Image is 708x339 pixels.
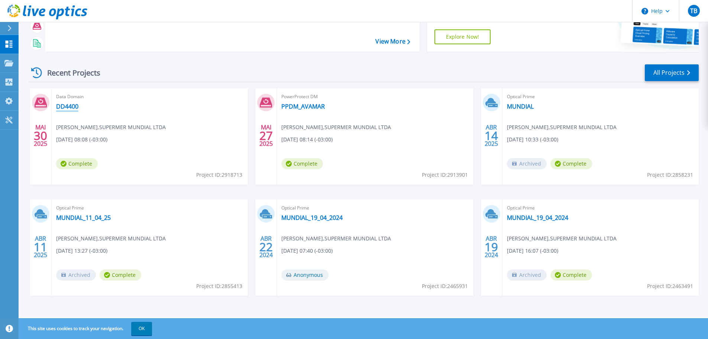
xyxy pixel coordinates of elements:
[281,204,469,212] span: Optical Prime
[550,269,592,281] span: Complete
[422,171,468,179] span: Project ID: 2913901
[507,93,694,101] span: Optical Prime
[56,247,107,255] span: [DATE] 13:27 (-03:00)
[29,64,110,82] div: Recent Projects
[281,247,333,255] span: [DATE] 07:40 (-03:00)
[56,204,243,212] span: Optical Prime
[281,135,333,144] span: [DATE] 08:14 (-03:00)
[647,282,693,290] span: Project ID: 2463491
[550,158,592,169] span: Complete
[196,282,242,290] span: Project ID: 2855413
[507,234,617,243] span: [PERSON_NAME] , SUPERMER MUNDIAL LTDA
[56,269,96,281] span: Archived
[34,132,47,139] span: 30
[647,171,693,179] span: Project ID: 2858231
[507,158,547,169] span: Archived
[507,247,558,255] span: [DATE] 16:07 (-03:00)
[56,214,111,221] a: MUNDIAL_11_04_25
[34,244,47,250] span: 11
[259,233,273,260] div: ABR 2024
[56,103,78,110] a: DD4400
[507,214,568,221] a: MUNDIAL_19_04_2024
[56,93,243,101] span: Data Domain
[100,269,141,281] span: Complete
[259,244,273,250] span: 22
[507,123,617,131] span: [PERSON_NAME] , SUPERMER MUNDIAL LTDA
[56,123,166,131] span: [PERSON_NAME] , SUPERMER MUNDIAL LTDA
[375,38,410,45] a: View More
[645,64,699,81] a: All Projects
[507,135,558,144] span: [DATE] 10:33 (-03:00)
[507,103,534,110] a: MUNDIAL
[422,282,468,290] span: Project ID: 2465931
[131,322,152,335] button: OK
[281,93,469,101] span: PowerProtect DM
[485,132,498,139] span: 14
[259,132,273,139] span: 27
[56,158,98,169] span: Complete
[507,204,694,212] span: Optical Prime
[281,158,323,169] span: Complete
[281,103,325,110] a: PPDM_AVAMAR
[484,122,498,149] div: ABR 2025
[281,234,391,243] span: [PERSON_NAME] , SUPERMER MUNDIAL LTDA
[485,244,498,250] span: 19
[484,233,498,260] div: ABR 2024
[434,29,491,44] a: Explore Now!
[281,123,391,131] span: [PERSON_NAME] , SUPERMER MUNDIAL LTDA
[690,8,697,14] span: TB
[20,322,152,335] span: This site uses cookies to track your navigation.
[259,122,273,149] div: MAI 2025
[56,135,107,144] span: [DATE] 08:08 (-03:00)
[507,269,547,281] span: Archived
[33,233,48,260] div: ABR 2025
[196,171,242,179] span: Project ID: 2918713
[281,214,343,221] a: MUNDIAL_19_04_2024
[33,122,48,149] div: MAI 2025
[281,269,329,281] span: Anonymous
[56,234,166,243] span: [PERSON_NAME] , SUPERMER MUNDIAL LTDA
